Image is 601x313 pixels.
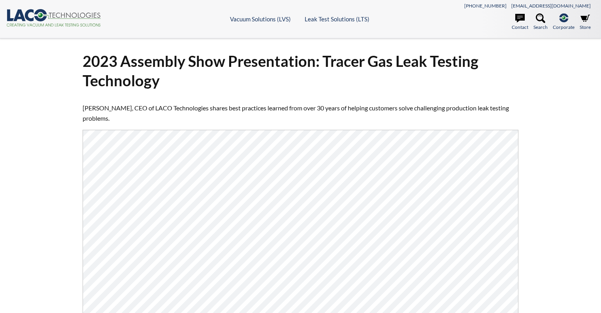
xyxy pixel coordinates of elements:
[512,13,528,31] a: Contact
[83,103,519,123] p: [PERSON_NAME], CEO of LACO Technologies shares best practices learned from over 30 years of helpi...
[533,13,548,31] a: Search
[230,15,291,23] a: Vacuum Solutions (LVS)
[464,3,507,9] a: [PHONE_NUMBER]
[580,13,591,31] a: Store
[511,3,591,9] a: [EMAIL_ADDRESS][DOMAIN_NAME]
[305,15,369,23] a: Leak Test Solutions (LTS)
[83,51,519,91] h1: 2023 Assembly Show Presentation: Tracer Gas Leak Testing Technology
[553,23,575,31] span: Corporate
